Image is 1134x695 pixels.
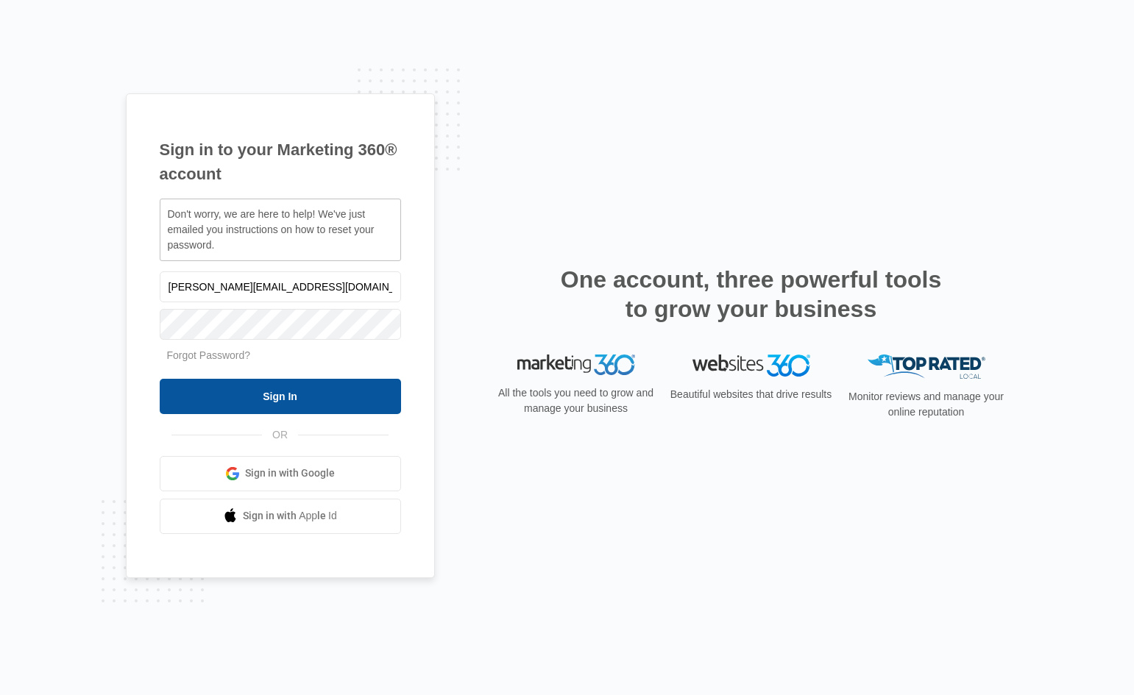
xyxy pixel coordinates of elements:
[844,389,1009,420] p: Monitor reviews and manage your online reputation
[160,379,401,414] input: Sign In
[167,349,251,361] a: Forgot Password?
[160,456,401,491] a: Sign in with Google
[868,354,985,379] img: Top Rated Local
[517,354,635,375] img: Marketing 360
[160,499,401,534] a: Sign in with Apple Id
[168,208,375,251] span: Don't worry, we are here to help! We've just emailed you instructions on how to reset your password.
[160,138,401,186] h1: Sign in to your Marketing 360® account
[245,466,335,481] span: Sign in with Google
[262,427,298,443] span: OR
[160,271,401,302] input: Email
[556,265,946,324] h2: One account, three powerful tools to grow your business
[243,508,337,524] span: Sign in with Apple Id
[494,385,659,416] p: All the tools you need to grow and manage your business
[692,354,810,376] img: Websites 360
[669,387,834,402] p: Beautiful websites that drive results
